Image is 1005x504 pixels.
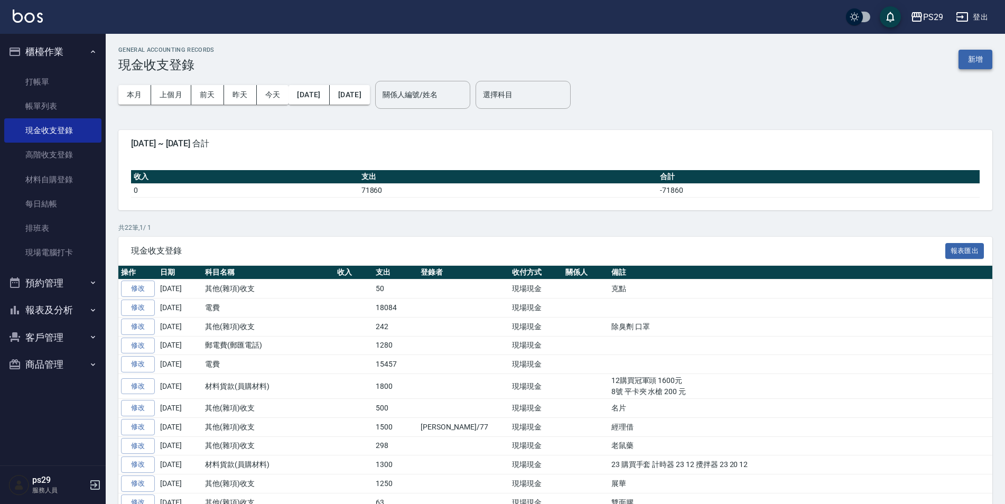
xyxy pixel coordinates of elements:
[334,266,373,279] th: 收入
[131,170,359,184] th: 收入
[202,279,334,298] td: 其他(雜項)收支
[509,355,563,374] td: 現場現金
[373,436,418,455] td: 298
[373,336,418,355] td: 1280
[509,399,563,418] td: 現場現金
[157,298,202,318] td: [DATE]
[8,474,30,496] img: Person
[32,475,86,486] h5: ps29
[151,85,191,105] button: 上個月
[509,298,563,318] td: 現場現金
[157,417,202,436] td: [DATE]
[952,7,992,27] button: 登出
[945,245,984,255] a: 報表匯出
[157,455,202,474] td: [DATE]
[923,11,943,24] div: PS29
[121,475,155,492] a: 修改
[609,417,992,436] td: 經理借
[4,167,101,192] a: 材料自購登錄
[609,399,992,418] td: 名片
[609,474,992,493] td: 展華
[373,417,418,436] td: 1500
[118,223,992,232] p: 共 22 筆, 1 / 1
[373,455,418,474] td: 1300
[509,436,563,455] td: 現場現金
[509,336,563,355] td: 現場現金
[131,246,945,256] span: 現金收支登錄
[157,355,202,374] td: [DATE]
[509,279,563,298] td: 現場現金
[32,486,86,495] p: 服務人員
[131,138,980,149] span: [DATE] ~ [DATE] 合計
[157,317,202,336] td: [DATE]
[373,266,418,279] th: 支出
[202,355,334,374] td: 電費
[509,374,563,399] td: 現場現金
[202,436,334,455] td: 其他(雜項)收支
[121,378,155,395] a: 修改
[4,70,101,94] a: 打帳單
[880,6,901,27] button: save
[609,436,992,455] td: 老鼠藥
[4,240,101,265] a: 現場電腦打卡
[609,455,992,474] td: 23 購買手套 計時器 23 12 攪拌器 23 20 12
[202,399,334,418] td: 其他(雜項)收支
[959,54,992,64] a: 新增
[121,456,155,473] a: 修改
[157,374,202,399] td: [DATE]
[4,324,101,351] button: 客戶管理
[4,94,101,118] a: 帳單列表
[373,374,418,399] td: 1800
[359,170,657,184] th: 支出
[359,183,657,197] td: 71860
[959,50,992,69] button: 新增
[509,417,563,436] td: 現場現金
[202,474,334,493] td: 其他(雜項)收支
[157,336,202,355] td: [DATE]
[373,279,418,298] td: 50
[121,356,155,372] a: 修改
[609,266,992,279] th: 備註
[157,474,202,493] td: [DATE]
[418,266,509,279] th: 登錄者
[4,269,101,297] button: 預約管理
[330,85,370,105] button: [DATE]
[157,279,202,298] td: [DATE]
[118,46,215,53] h2: GENERAL ACCOUNTING RECORDS
[609,374,992,399] td: 12購買冠軍頭 1600元 8號 平卡夾 水槍 200 元
[224,85,257,105] button: 昨天
[373,298,418,318] td: 18084
[906,6,947,28] button: PS29
[4,143,101,167] a: 高階收支登錄
[118,58,215,72] h3: 現金收支登錄
[118,266,157,279] th: 操作
[202,417,334,436] td: 其他(雜項)收支
[657,183,980,197] td: -71860
[202,317,334,336] td: 其他(雜項)收支
[373,474,418,493] td: 1250
[121,438,155,454] a: 修改
[191,85,224,105] button: 前天
[157,266,202,279] th: 日期
[945,243,984,259] button: 報表匯出
[373,317,418,336] td: 242
[373,399,418,418] td: 500
[157,436,202,455] td: [DATE]
[4,192,101,216] a: 每日結帳
[257,85,289,105] button: 今天
[202,336,334,355] td: 郵電費(郵匯電話)
[563,266,609,279] th: 關係人
[657,170,980,184] th: 合計
[202,455,334,474] td: 材料貨款(員購材料)
[4,38,101,66] button: 櫃檯作業
[121,338,155,354] a: 修改
[121,300,155,316] a: 修改
[13,10,43,23] img: Logo
[509,474,563,493] td: 現場現金
[509,455,563,474] td: 現場現金
[4,296,101,324] button: 報表及分析
[609,317,992,336] td: 除臭劑 口罩
[121,281,155,297] a: 修改
[289,85,329,105] button: [DATE]
[609,279,992,298] td: 克點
